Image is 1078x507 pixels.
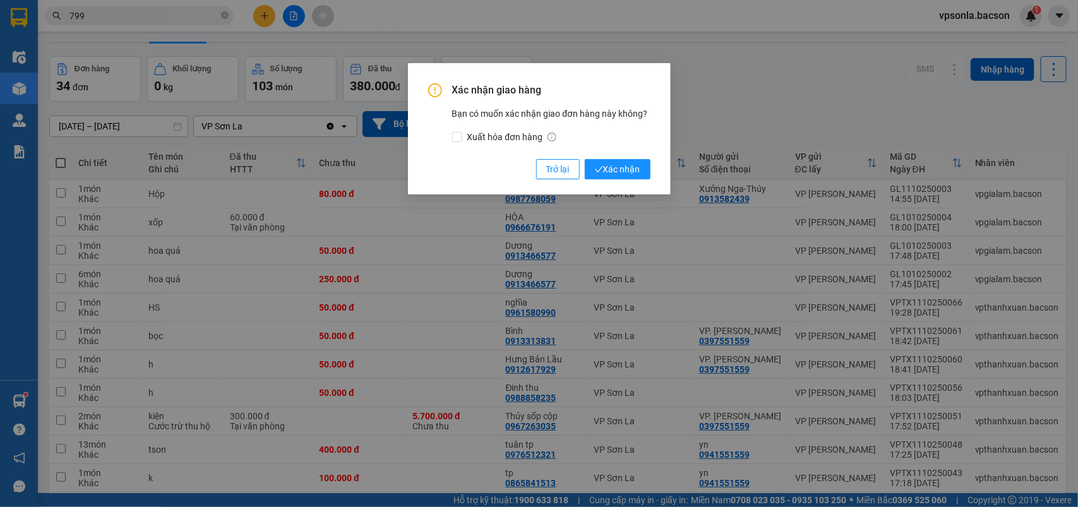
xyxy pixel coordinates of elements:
[546,162,570,176] span: Trở lại
[536,159,580,179] button: Trở lại
[452,107,650,144] div: Bạn có muốn xác nhận giao đơn hàng này không?
[462,130,562,144] span: Xuất hóa đơn hàng
[595,165,603,174] span: check
[585,159,650,179] button: checkXác nhận
[428,83,442,97] span: exclamation-circle
[548,133,556,141] span: info-circle
[595,162,640,176] span: Xác nhận
[452,83,650,97] span: Xác nhận giao hàng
